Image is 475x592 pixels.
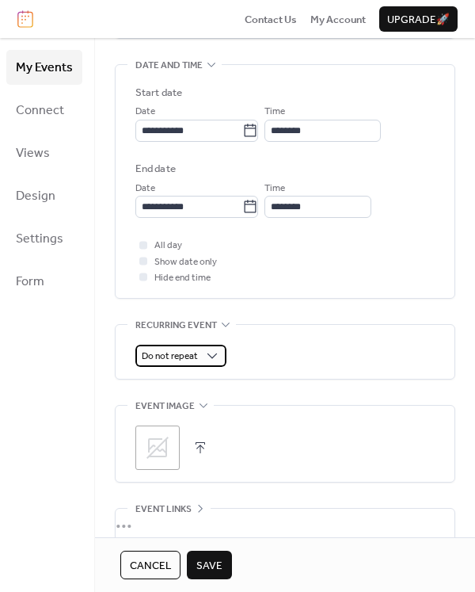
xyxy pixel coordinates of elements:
span: Event links [135,502,192,518]
span: My Events [16,55,73,81]
span: Date and time [135,58,203,74]
span: Show date only [154,254,217,270]
span: Contact Us [245,12,297,28]
span: Upgrade 🚀 [387,12,450,28]
span: Event image [135,399,195,414]
img: logo [17,10,33,28]
span: Design [16,184,55,209]
span: Date [135,181,155,197]
span: Connect [16,98,64,124]
span: Recurring event [135,317,217,333]
span: Views [16,141,50,166]
button: Upgrade🚀 [379,6,458,32]
div: ; [135,426,180,470]
span: All day [154,238,182,254]
button: Cancel [120,551,180,579]
a: Form [6,264,82,299]
span: Form [16,269,44,295]
span: My Account [310,12,366,28]
div: ••• [116,509,454,542]
span: Time [264,104,285,120]
span: Hide end time [154,270,211,286]
span: Time [264,181,285,197]
span: Save [196,558,222,574]
a: My Events [6,50,82,85]
button: Save [187,551,232,579]
span: Settings [16,227,63,252]
div: Start date [135,85,182,101]
span: Cancel [130,558,171,574]
a: Settings [6,221,82,256]
span: Date [135,104,155,120]
a: Design [6,178,82,213]
a: Contact Us [245,11,297,27]
span: Do not repeat [142,347,198,365]
a: Connect [6,93,82,128]
div: End date [135,161,176,177]
a: My Account [310,11,366,27]
a: Views [6,136,82,170]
